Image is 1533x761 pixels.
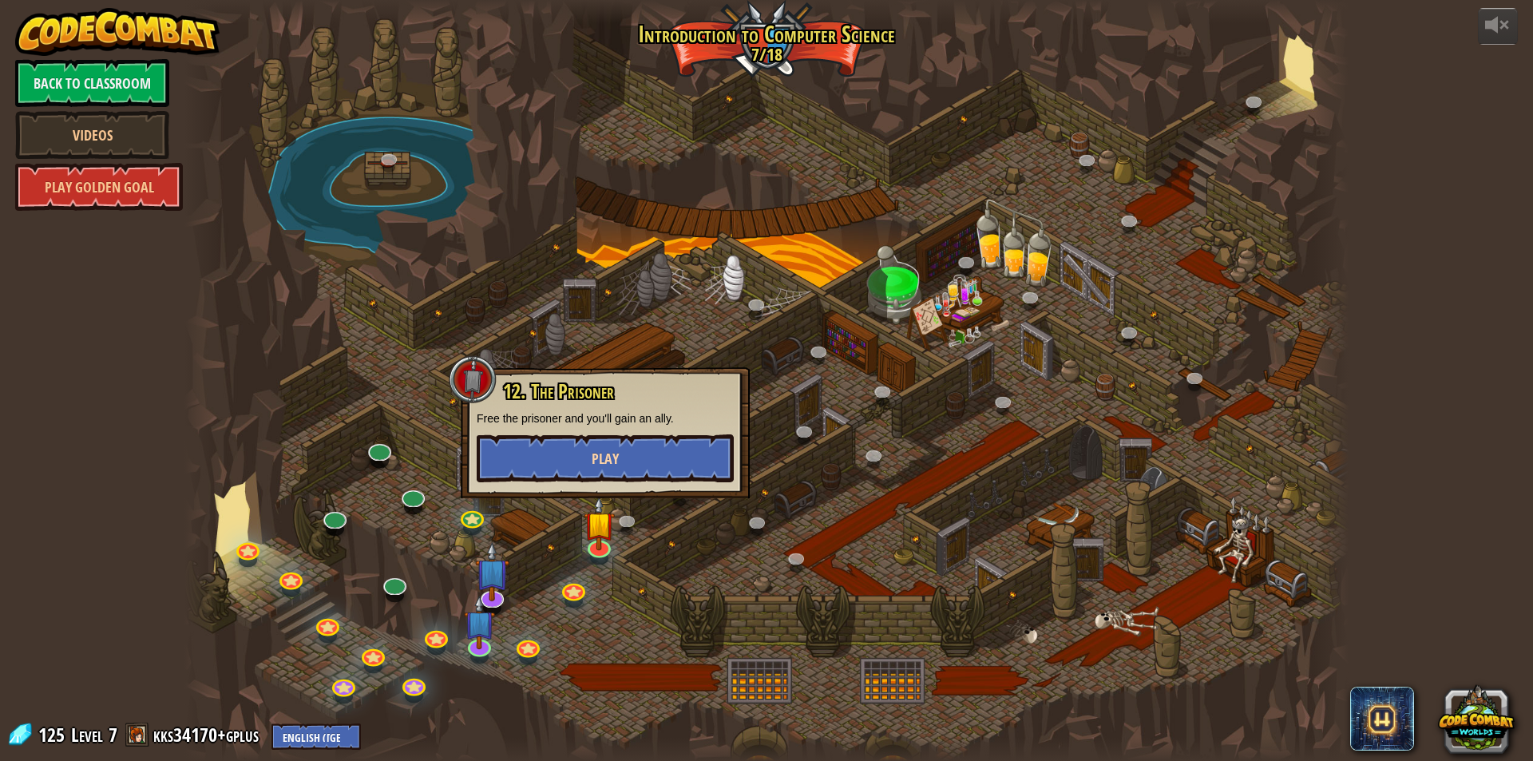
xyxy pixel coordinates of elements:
[592,449,619,469] span: Play
[475,542,509,601] img: level-banner-unstarted-subscriber.png
[1478,8,1518,46] button: Adjust volume
[584,497,615,551] img: level-banner-started.png
[477,434,734,482] button: Play
[38,722,69,747] span: 125
[477,410,734,426] p: Free the prisoner and you'll gain an ally.
[15,111,169,159] a: Videos
[15,8,220,56] img: CodeCombat - Learn how to code by playing a game
[15,163,183,211] a: Play Golden Goal
[15,59,169,107] a: Back to Classroom
[109,722,117,747] span: 7
[71,722,103,748] span: Level
[153,722,263,747] a: kks34170+gplus
[464,595,495,649] img: level-banner-unstarted-subscriber.png
[503,378,614,405] span: 12. The Prisoner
